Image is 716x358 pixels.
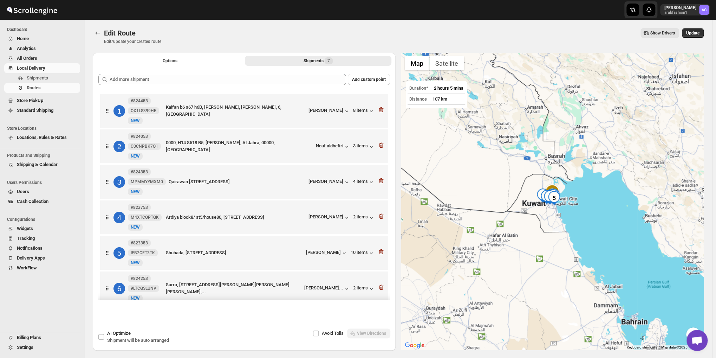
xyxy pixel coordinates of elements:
button: 4 items [353,179,375,186]
span: Cash Collection [17,199,48,204]
span: Add custom point [352,77,386,82]
b: #824353 [131,170,148,174]
div: 1 [113,105,125,117]
button: WorkFlow [4,263,80,273]
span: C0CNPBK7Q1 [131,143,158,149]
button: Add custom point [348,74,390,85]
img: Google [403,341,426,350]
span: Configurations [7,217,81,222]
div: 6#8242539LTCGSLUNVNewNEWSurra, [STREET_ADDRESS][PERSON_NAME][PERSON_NAME][PERSON_NAME],...[PERSON... [100,271,388,305]
button: User menu [660,4,710,15]
span: Settings [17,345,33,350]
span: Users [17,189,29,194]
div: 1#824453QX1LS399HENewNEWKaifan b6 s67 h6B, [PERSON_NAME], [PERSON_NAME], 6, [GEOGRAPHIC_DATA][PER... [100,94,388,128]
span: M4XTCOPTQK [131,215,159,220]
input: Add more shipment [110,74,346,85]
b: #823753 [131,205,148,210]
div: 6 [546,189,560,203]
div: Shipments [304,57,333,64]
button: [PERSON_NAME] [308,214,350,221]
button: Show satellite imagery [429,56,464,70]
span: NEW [131,225,140,230]
button: [PERSON_NAME] [308,108,350,115]
p: arabfashion1 [664,11,696,15]
div: Selected Shipments [93,68,396,302]
b: #823353 [131,241,148,245]
button: [PERSON_NAME]... [304,285,350,292]
span: 2 hours 5 mins [434,85,463,91]
span: Dashboard [7,27,81,32]
div: 8 items [353,108,375,115]
button: Shipping & Calendar [4,160,80,170]
div: 2#824053C0CNPBK7Q1NewNEW0000, H14 S518 B5, [PERSON_NAME], Al Jahra, 00000, [GEOGRAPHIC_DATA]Nouf ... [100,129,388,163]
span: Tracking [17,236,35,241]
span: Widgets [17,226,33,231]
span: AI Optimize [107,331,131,336]
span: NEW [131,260,140,265]
div: 7 [547,188,561,203]
span: Billing Plans [17,335,41,340]
span: 107 km [432,96,447,102]
b: #824453 [131,98,148,103]
button: [PERSON_NAME] [306,250,348,257]
span: Locations, Rules & Rates [17,135,67,140]
div: Ardiya block8/ st5/house80, [STREET_ADDRESS] [166,214,306,221]
span: Notifications [17,245,43,251]
button: Tracking [4,234,80,243]
span: Routes [27,85,41,90]
button: All Route Options [97,56,243,66]
div: Qairawan [STREET_ADDRESS] [169,178,306,185]
div: 3 [113,176,125,188]
span: NEW [131,189,140,194]
a: Open this area in Google Maps (opens a new window) [403,341,426,350]
span: IFB2CET3TK [131,250,155,256]
span: Analytics [17,46,36,51]
span: Show Drivers [650,30,675,36]
span: Delivery Apps [17,255,45,261]
button: 3 items [353,143,375,150]
button: Billing Plans [4,333,80,343]
span: NEW [131,296,140,301]
span: MPMMYYMXM0 [131,179,163,185]
span: Edit Route [104,29,136,37]
span: Shipping & Calendar [17,162,58,167]
div: 2 [536,188,550,203]
div: 5 [113,247,125,259]
span: Map data ©2025 [661,345,688,349]
button: Users [4,187,80,197]
button: 2 items [353,285,375,292]
span: Options [163,58,177,64]
div: [PERSON_NAME]... [304,285,343,290]
div: Shuhada, [STREET_ADDRESS] [166,249,303,256]
button: Routes [4,83,80,93]
button: [PERSON_NAME] [308,179,350,186]
span: Distance [409,96,427,102]
span: Users Permissions [7,180,81,185]
button: Analytics [4,44,80,53]
span: Avoid Tolls [322,331,344,336]
button: Keyboard shortcuts [627,345,657,350]
button: Shipments [4,73,80,83]
span: QX1LS399HE [131,108,156,114]
button: Home [4,34,80,44]
p: [PERSON_NAME] [664,5,696,11]
div: Kaifan b6 s67 h6B, [PERSON_NAME], [PERSON_NAME], 6, [GEOGRAPHIC_DATA] [166,104,306,118]
button: Show street map [405,56,429,70]
div: 5#823353IFB2CET3TKNewNEWShuhada, [STREET_ADDRESS][PERSON_NAME]10 items [100,236,388,270]
b: #824253 [131,276,148,281]
span: All Orders [17,56,37,61]
span: Abizer Chikhly [699,5,709,15]
div: 5 [547,191,561,205]
div: 3 [540,190,554,204]
button: Update [682,28,704,38]
button: Show Drivers [640,28,679,38]
span: Duration* [409,85,428,91]
button: 10 items [351,250,375,257]
button: Locations, Rules & Rates [4,133,80,142]
button: Settings [4,343,80,352]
